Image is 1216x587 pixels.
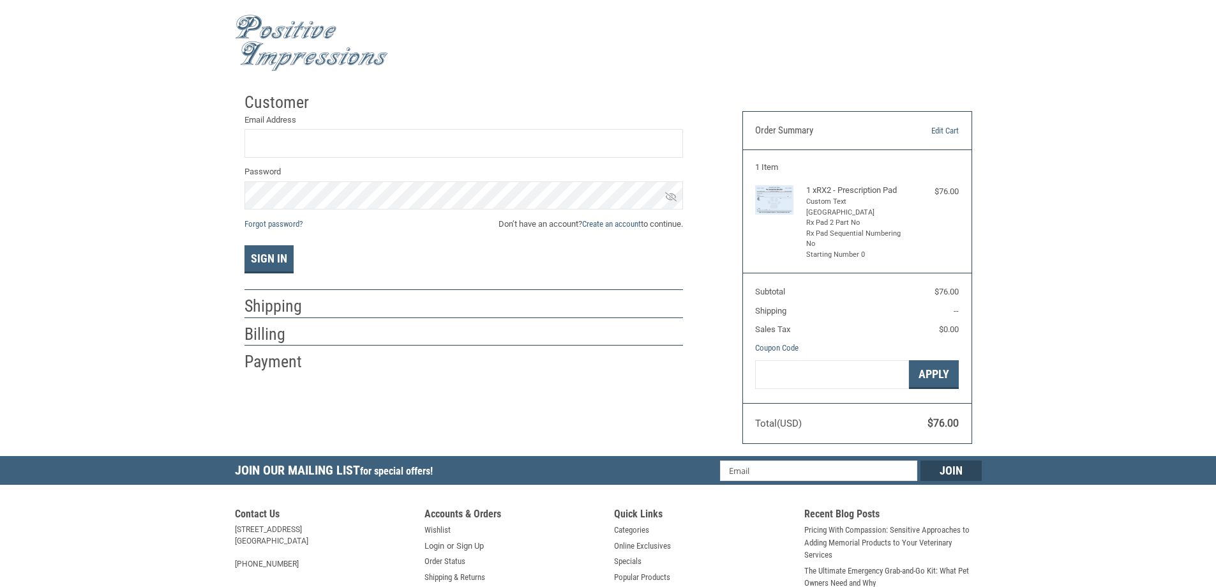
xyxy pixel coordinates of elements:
[806,197,905,218] li: Custom Text [GEOGRAPHIC_DATA]
[424,524,451,537] a: Wishlist
[909,360,959,389] button: Apply
[806,185,905,195] h4: 1 x RX2 - Prescription Pad
[244,351,319,372] h2: Payment
[894,125,959,137] a: Edit Cart
[614,555,642,568] a: Specials
[939,324,959,334] span: $0.00
[439,540,462,553] span: or
[755,125,894,137] h3: Order Summary
[244,92,319,113] h2: Customer
[804,524,982,561] a: Pricing With Compassion: Sensitive Approaches to Adding Memorial Products to Your Veterinary Serv...
[755,343,799,353] a: Coupon Code
[927,417,959,429] span: $76.00
[244,296,319,317] h2: Shipping
[424,571,485,584] a: Shipping & Returns
[244,114,683,126] label: Email Address
[244,165,683,178] label: Password
[720,461,917,481] input: Email
[935,287,959,296] span: $76.00
[806,250,905,261] li: Starting Number 0
[908,185,959,198] div: $76.00
[582,219,641,229] a: Create an account
[806,229,905,250] li: Rx Pad Sequential Numbering No
[806,218,905,229] li: Rx Pad 2 Part No
[235,508,412,524] h5: Contact Us
[499,218,683,231] span: Don’t have an account? to continue.
[235,456,439,489] h5: Join Our Mailing List
[755,306,786,316] span: Shipping
[614,540,671,553] a: Online Exclusives
[244,219,303,229] a: Forgot password?
[424,508,602,524] h5: Accounts & Orders
[235,15,388,72] img: Positive Impressions
[360,465,433,477] span: for special offers!
[804,508,982,524] h5: Recent Blog Posts
[755,418,802,429] span: Total (USD)
[614,524,649,537] a: Categories
[456,540,484,553] a: Sign Up
[244,245,294,273] button: Sign In
[755,287,785,296] span: Subtotal
[755,162,959,172] h3: 1 Item
[235,524,412,570] address: [STREET_ADDRESS] [GEOGRAPHIC_DATA] [PHONE_NUMBER]
[614,571,670,584] a: Popular Products
[424,540,444,553] a: Login
[755,360,909,389] input: Gift Certificate or Coupon Code
[954,306,959,316] span: --
[614,508,792,524] h5: Quick Links
[424,555,465,568] a: Order Status
[755,324,790,334] span: Sales Tax
[244,324,319,345] h2: Billing
[920,461,982,481] input: Join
